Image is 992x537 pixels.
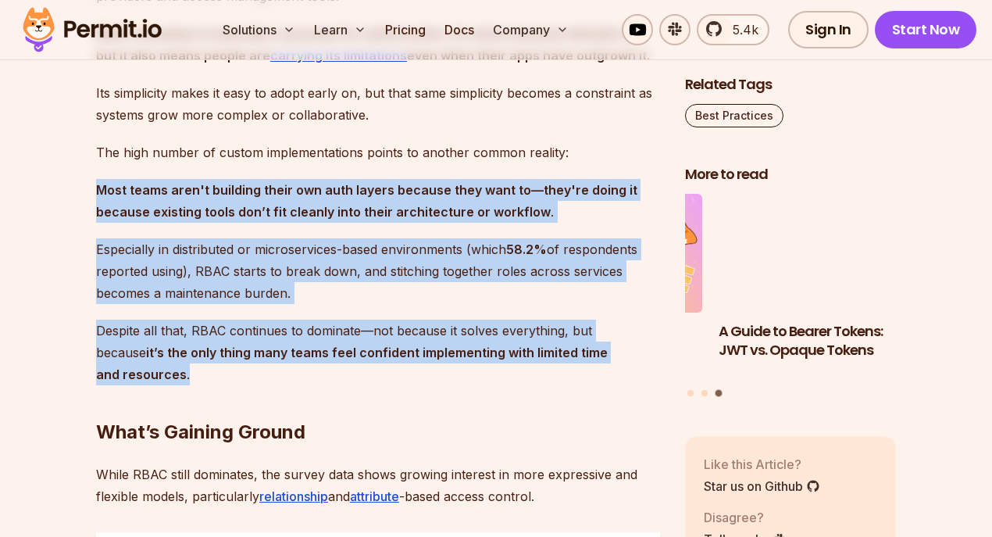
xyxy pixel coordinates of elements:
img: Policy-Based Access Control (PBAC) Isn’t as Great as You Think [491,194,702,313]
img: Permit logo [16,3,169,56]
p: The high number of custom implementations points to another common reality: [96,141,660,163]
h3: Policy-Based Access Control (PBAC) Isn’t as Great as You Think [491,321,702,379]
a: Best Practices [685,104,783,127]
button: Go to slide 3 [715,389,722,396]
a: Docs [438,14,480,45]
p: Disagree? [704,507,787,526]
a: Pricing [379,14,432,45]
p: Like this Article? [704,454,820,473]
button: Go to slide 1 [687,389,694,396]
strong: 58.2% [506,242,547,257]
li: 2 of 3 [491,194,702,380]
strong: Most teams aren't building their own auth layers because they want to—they're doing it because ex... [96,182,637,220]
a: 5.4k [697,14,769,45]
h2: What’s Gaining Ground [96,357,660,445]
strong: it’s the only thing many teams feel confident implementing with limited time and resources [96,345,608,382]
a: Star us on Github [704,476,820,495]
p: Despite all that, RBAC continues to dominate—not because it solves everything, but because . [96,320,660,385]
img: A Guide to Bearer Tokens: JWT vs. Opaque Tokens [719,194,930,313]
p: . [96,179,660,223]
h3: A Guide to Bearer Tokens: JWT vs. Opaque Tokens [719,321,930,360]
h2: Related Tags [685,75,896,95]
a: relationship [259,489,328,504]
p: While RBAC still dominates, the survey data shows growing interest in more expressive and flexibl... [96,464,660,507]
div: Posts [685,194,896,399]
a: Start Now [875,11,977,48]
h2: More to read [685,165,896,184]
a: attribute [350,489,399,504]
span: 5.4k [723,20,758,39]
p: Especially in distributed or microservices-based environments (which of respondents reported usin... [96,238,660,304]
p: Its simplicity makes it easy to adopt early on, but that same simplicity becomes a constraint as ... [96,82,660,126]
a: Policy-Based Access Control (PBAC) Isn’t as Great as You ThinkPolicy-Based Access Control (PBAC) ... [491,194,702,380]
button: Solutions [216,14,302,45]
li: 3 of 3 [719,194,930,380]
a: Sign In [788,11,869,48]
button: Go to slide 2 [701,389,708,396]
button: Company [487,14,575,45]
button: Learn [308,14,373,45]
